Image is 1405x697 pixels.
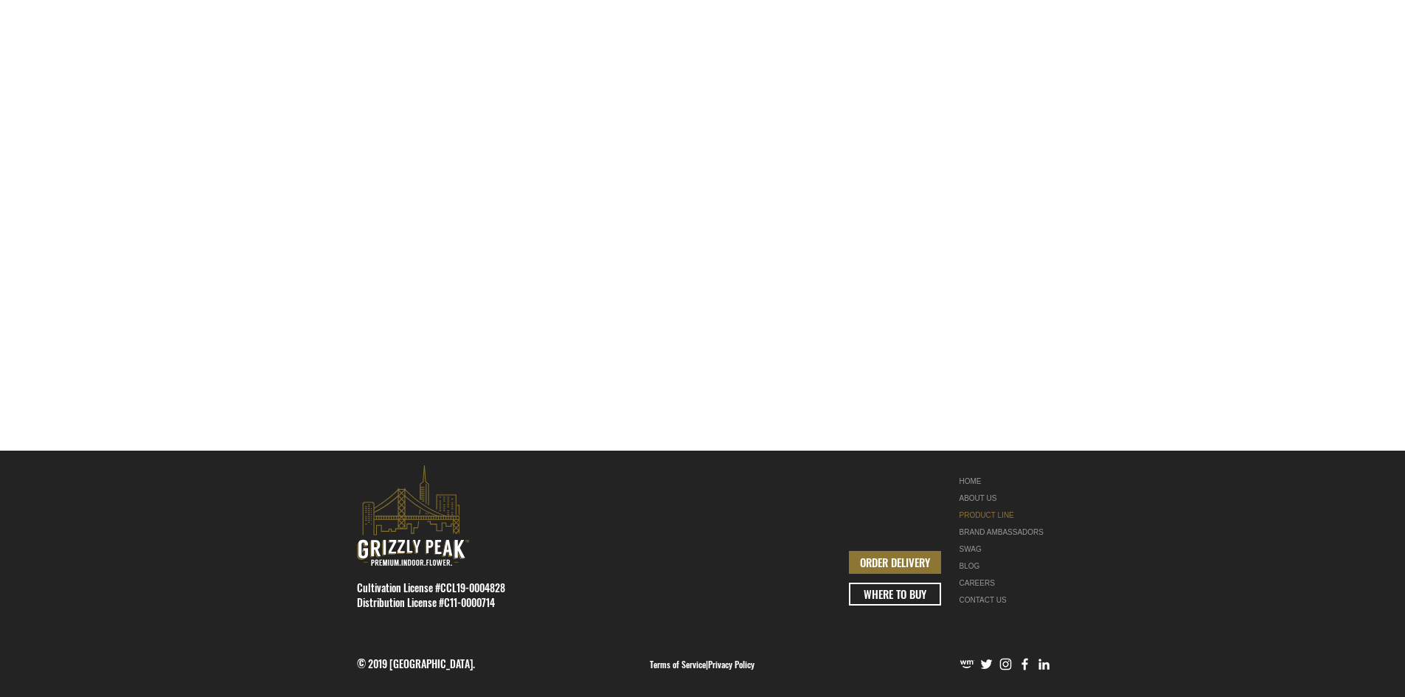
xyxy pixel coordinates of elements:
a: SWAG [960,541,1052,558]
img: Instagram [998,656,1013,672]
img: Facebook [1017,656,1033,672]
span: ORDER DELIVERY [860,555,930,570]
img: LinkedIn [1036,656,1052,672]
a: WHERE TO BUY [849,583,941,606]
span: WHERE TO BUY [864,586,926,602]
a: Terms of Service [650,658,706,670]
a: CONTACT US [960,592,1052,608]
svg: premium-indoor-cannabis [357,465,469,566]
span: © 2019 [GEOGRAPHIC_DATA]. [357,656,475,671]
a: Privacy Policy [708,658,754,670]
img: weedmaps [960,656,975,672]
a: ABOUT US [960,490,1052,507]
a: BLOG [960,558,1052,575]
nav: Site [960,473,1052,608]
a: CAREERS [960,575,1052,592]
img: Twitter [979,656,994,672]
span: | [650,658,754,670]
a: ORDER DELIVERY [849,551,941,574]
a: HOME [960,473,1052,490]
a: PRODUCT LINE [960,507,1052,524]
ul: Social Bar [960,656,1052,672]
span: Cultivation License #CCL19-0004828 Distribution License #C11-0000714 [357,580,505,610]
div: BRAND AMBASSADORS [960,524,1052,541]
